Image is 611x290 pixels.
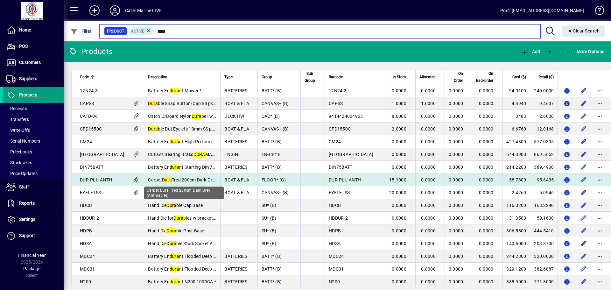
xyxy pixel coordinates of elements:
a: Serial Numbers [3,136,64,146]
button: More options [595,98,605,109]
span: 0.0000 [421,152,436,157]
a: Staff [3,179,64,195]
span: CFD1550C [80,126,102,131]
span: Staff [19,184,29,189]
span: BOAT & FLA [224,177,249,182]
span: CANVAS+ (B) [262,101,289,106]
span: Support [19,233,35,238]
span: 0.0000 [479,203,494,208]
span: 0.0000 [449,139,463,144]
span: 0.0000 [421,114,436,119]
span: Catch C/Board Nylon bell w screws [148,114,228,119]
em: dura [170,254,179,259]
td: 31.3500 [502,212,530,224]
span: Clear Search [567,28,600,33]
span: CM24 [329,139,341,144]
span: HDDUR-2 [329,216,348,221]
span: Financial Year [18,253,46,258]
span: 0.0000 [479,126,494,131]
span: BATT* (B) [262,266,282,272]
span: 0.0000 [479,266,494,272]
span: BATTERIES [224,266,247,272]
td: 320.0000 [530,250,558,263]
td: 140.6000 [502,237,530,250]
span: BATTERIES [224,254,247,259]
span: HDDUR-2 [80,216,99,221]
span: BATTERIES [224,279,247,284]
span: 0.0000 [479,177,494,182]
td: 771.3000 [530,275,558,288]
span: CM24 [80,139,92,144]
button: Edit [578,226,588,236]
span: Description [148,74,167,81]
span: Suppliers [19,76,37,81]
span: Retail ($) [538,74,554,81]
span: On Backorder [476,70,493,84]
button: Edit [578,251,588,261]
span: SU* (B) [262,216,277,221]
span: [GEOGRAPHIC_DATA] [329,152,373,157]
span: Battery En nt High Performance CM24 [148,139,235,144]
span: HDSA [80,241,92,246]
a: Pricebooks [3,146,64,157]
span: More Options [566,49,605,54]
em: Dura [162,177,172,182]
span: Sub Group [305,70,315,84]
button: Edit [578,98,588,109]
button: More options [595,238,605,249]
span: DIN75BATT [80,165,103,170]
td: 329.1200 [502,263,530,275]
em: Dura [173,216,183,221]
td: 168.2290 [530,199,558,212]
div: Cater Marine LIVE [125,5,162,16]
span: Customers [19,60,41,65]
button: Edit [578,86,588,96]
span: 0.0000 [479,241,494,246]
td: 240.0000 [530,84,558,97]
span: Filter [70,29,92,34]
span: 0.0000 [449,216,463,221]
div: Pos2 [EMAIL_ADDRESS][DOMAIN_NAME] [500,5,584,16]
button: Edit [578,137,588,147]
a: Price Updates [3,168,64,179]
span: 0.0000 [421,203,436,208]
button: More options [595,226,605,236]
span: 0.0000 [479,165,494,170]
span: CATD-06 [80,114,98,119]
span: BATTERIES [224,88,247,93]
td: 1.3483 [502,110,530,123]
span: BATT* (B) [262,165,282,170]
a: Knowledge Base [590,1,603,22]
span: Add [521,49,540,54]
button: Edit [578,200,588,210]
span: BOAT & FLA [224,126,249,131]
span: ble Snap Button/Cap SS pk20 [148,101,218,106]
em: dura [170,279,179,284]
span: Battery En nt Starting DIN75 * [148,165,218,170]
em: Dura [192,114,201,119]
span: 0.0000 [449,254,463,259]
span: Cost ($) [512,74,526,81]
a: Settings [3,212,64,228]
button: Edit [578,175,588,185]
button: More options [595,200,605,210]
span: 0.0000 [421,177,436,182]
button: Profile [105,5,125,16]
em: Dura [166,241,176,246]
span: 0.0000 [392,165,406,170]
em: dura [170,266,179,272]
span: 0.0000 [421,165,436,170]
div: Code [80,74,124,81]
span: 0.0000 [449,279,463,284]
span: POS [19,44,28,49]
span: DECK HW [224,114,244,119]
td: 644.3900 [502,148,530,161]
span: Reports [19,201,35,206]
em: Dura [166,203,176,208]
span: DUR-PLU-ANTH [80,177,112,182]
a: Write Offs [3,125,64,136]
span: CANVAS+ (B) [262,190,289,195]
em: Dura [148,101,158,106]
span: [GEOGRAPHIC_DATA] [80,152,124,157]
div: On Order [449,70,469,84]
